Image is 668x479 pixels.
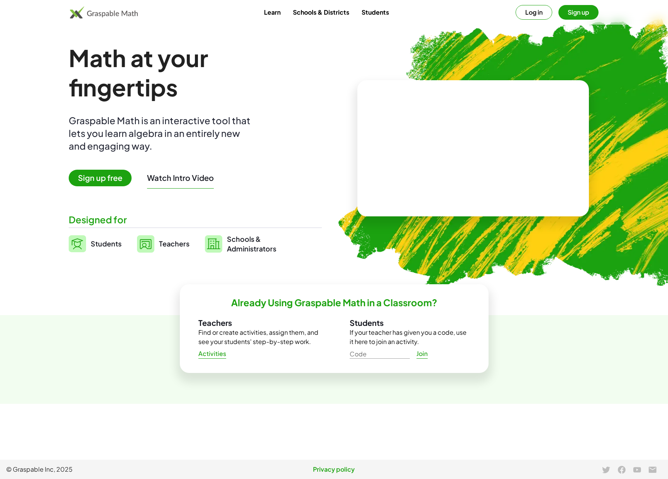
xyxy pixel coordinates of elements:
a: Join [410,347,435,361]
span: Join [416,350,428,358]
a: Learn [258,5,287,19]
span: Schools & Administrators [227,234,276,253]
div: Designed for [69,213,322,226]
a: Students [355,5,395,19]
button: Watch Intro Video [147,173,214,183]
h3: Teachers [198,318,319,328]
a: Activities [192,347,233,361]
img: svg%3e [137,235,154,253]
img: svg%3e [69,235,86,252]
p: Find or create activities, assign them, and see your students' step-by-step work. [198,328,319,346]
img: svg%3e [205,235,222,253]
span: Sign up free [69,170,132,186]
video: What is this? This is dynamic math notation. Dynamic math notation plays a central role in how Gr... [415,120,531,177]
div: Graspable Math is an interactive tool that lets you learn algebra in an entirely new and engaging... [69,114,254,152]
a: Privacy policy [225,465,443,474]
a: Students [69,234,122,253]
span: Teachers [159,239,189,248]
p: If your teacher has given you a code, use it here to join an activity. [350,328,470,346]
span: Students [91,239,122,248]
a: Schools &Administrators [205,234,276,253]
a: Teachers [137,234,189,253]
button: Sign up [558,5,599,20]
h1: Math at your fingertips [69,43,314,102]
h2: Already Using Graspable Math in a Classroom? [231,297,437,309]
h3: Students [350,318,470,328]
span: Activities [198,350,227,358]
span: © Graspable Inc, 2025 [6,465,225,474]
button: Log in [516,5,552,20]
a: Schools & Districts [287,5,355,19]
